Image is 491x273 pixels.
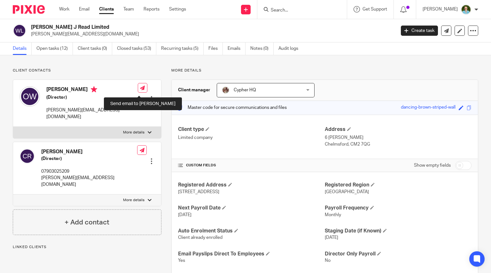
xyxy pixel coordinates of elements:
[325,182,472,188] h4: Registered Region
[325,190,369,194] span: [GEOGRAPHIC_DATA]
[46,107,138,120] p: [PERSON_NAME][EMAIL_ADDRESS][DOMAIN_NAME]
[325,205,472,211] h4: Payroll Frequency
[325,134,472,141] p: 6 [PERSON_NAME]
[178,163,325,168] h4: CUSTOM FIELDS
[325,228,472,234] h4: Staging Date (if Known)
[461,4,471,15] img: U9kDOIcY.jpeg
[325,235,338,240] span: [DATE]
[178,251,325,257] h4: Email Payslips Direct To Employees
[178,134,325,141] p: Limited company
[169,6,186,12] a: Settings
[222,86,230,94] img: A9EA1D9F-5CC4-4D49-85F1-B1749FAF3577.jpeg
[46,86,138,94] h4: [PERSON_NAME]
[362,7,387,11] span: Get Support
[13,5,45,14] img: Pixie
[13,245,161,250] p: Linked clients
[41,175,137,188] p: [PERSON_NAME][EMAIL_ADDRESS][DOMAIN_NAME]
[13,24,26,37] img: svg%3E
[161,42,204,55] a: Recurring tasks (5)
[91,86,97,93] i: Primary
[234,88,256,92] span: Cypher HQ
[78,42,112,55] a: Client tasks (0)
[325,141,472,148] p: Chelmsford, CM2 7QG
[278,42,303,55] a: Audit logs
[41,148,137,155] h4: [PERSON_NAME]
[178,205,325,211] h4: Next Payroll Date
[270,8,328,13] input: Search
[228,42,245,55] a: Emails
[178,190,219,194] span: [STREET_ADDRESS]
[178,235,222,240] span: Client already enrolled
[59,6,69,12] a: Work
[79,6,90,12] a: Email
[65,217,109,227] h4: + Add contact
[176,104,287,111] p: Master code for secure communications and files
[325,126,472,133] h4: Address
[19,148,35,164] img: svg%3E
[41,155,137,162] h5: (Director)
[36,42,73,55] a: Open tasks (12)
[117,42,156,55] a: Closed tasks (53)
[401,26,438,36] a: Create task
[178,258,185,263] span: Yes
[178,182,325,188] h4: Registered Address
[123,198,144,203] p: More details
[13,42,32,55] a: Details
[123,130,144,135] p: More details
[178,126,325,133] h4: Client type
[325,213,341,217] span: Monthly
[423,6,458,12] p: [PERSON_NAME]
[99,6,114,12] a: Clients
[401,104,456,111] div: dancing-brown-striped-wall
[31,31,391,37] p: [PERSON_NAME][EMAIL_ADDRESS][DOMAIN_NAME]
[144,6,160,12] a: Reports
[41,168,137,175] p: 07903025209
[31,24,319,31] h2: [PERSON_NAME] J Read Limited
[178,213,191,217] span: [DATE]
[171,68,478,73] p: More details
[46,94,138,101] h5: (Director)
[325,258,331,263] span: No
[178,87,210,93] h3: Client manager
[414,162,451,169] label: Show empty fields
[325,251,472,257] h4: Director Only Payroll
[19,86,40,107] img: svg%3E
[250,42,274,55] a: Notes (0)
[123,6,134,12] a: Team
[13,68,161,73] p: Client contacts
[178,228,325,234] h4: Auto Enrolment Status
[208,42,223,55] a: Files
